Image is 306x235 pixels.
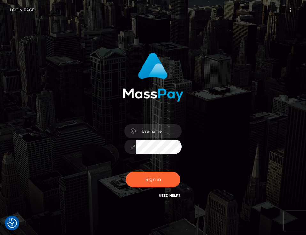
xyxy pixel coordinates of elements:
button: Sign in [126,172,180,187]
a: Login Page [10,3,34,17]
img: MassPay Login [123,53,183,102]
button: Consent Preferences [7,218,17,228]
button: Toggle navigation [284,6,296,14]
input: Username... [136,124,182,138]
a: Need Help? [159,193,180,198]
img: Revisit consent button [7,218,17,228]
